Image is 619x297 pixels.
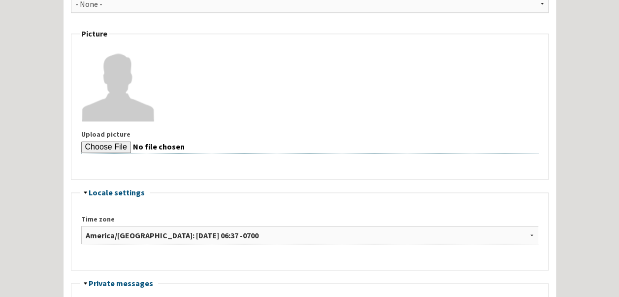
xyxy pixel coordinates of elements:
a: View user profile. [81,78,155,88]
a: Private messages [89,278,153,288]
span: Picture [81,29,107,38]
label: Time zone [81,214,538,224]
select: Select the desired local time and time zone. Dates and times throughout this site will be display... [81,226,538,244]
label: Upload picture [81,129,538,140]
img: Vild0082's picture [81,47,155,121]
a: Locale settings [89,187,145,197]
